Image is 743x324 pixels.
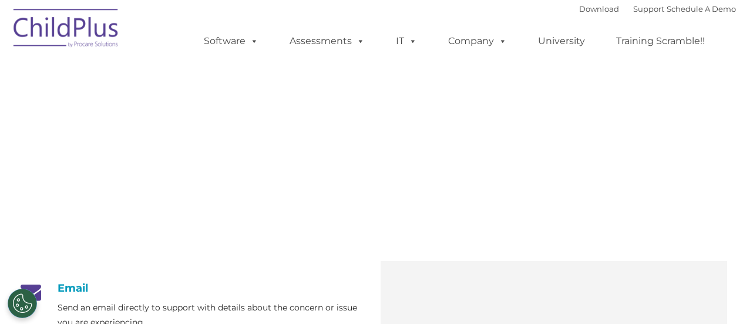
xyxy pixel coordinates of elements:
button: Cookies Settings [8,289,37,318]
a: Assessments [278,29,376,53]
h4: Email [16,282,363,295]
a: Training Scramble!! [604,29,717,53]
a: Company [436,29,519,53]
img: ChildPlus by Procare Solutions [8,1,125,59]
font: | [579,4,736,14]
a: IT [384,29,429,53]
a: Software [192,29,270,53]
a: Download [579,4,619,14]
a: Schedule A Demo [667,4,736,14]
a: University [526,29,597,53]
a: Support [633,4,664,14]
